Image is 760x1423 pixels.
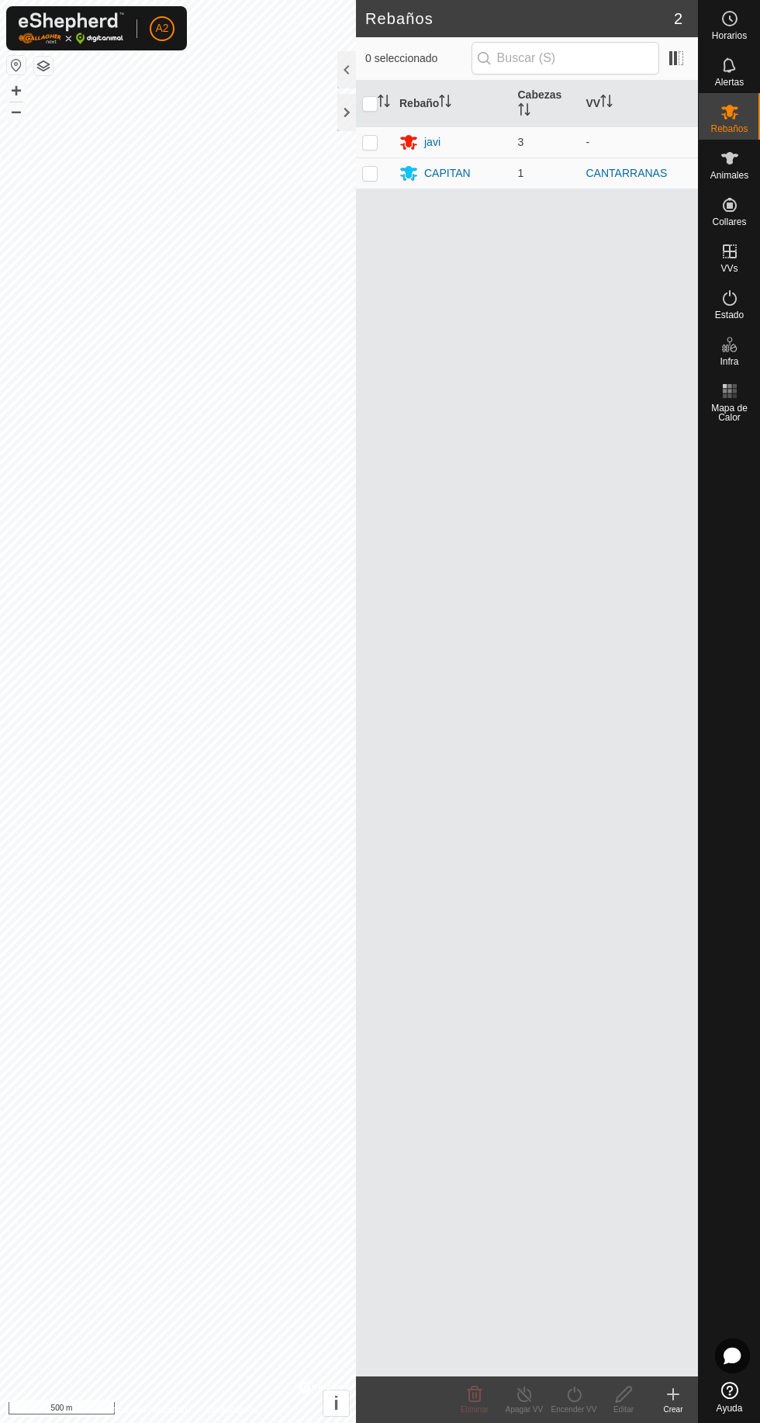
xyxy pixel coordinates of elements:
[378,97,390,109] p-sorticon: Activar para ordenar
[703,403,756,422] span: Mapa de Calor
[323,1390,349,1416] button: i
[7,56,26,74] button: Restablecer Mapa
[712,217,746,227] span: Collares
[206,1403,258,1417] a: Contáctenos
[600,97,613,109] p-sorticon: Activar para ordenar
[424,134,440,151] div: javi
[580,126,699,158] td: -
[580,81,699,127] th: VV
[424,165,471,182] div: CAPITAN
[717,1404,743,1413] span: Ayuda
[98,1403,187,1417] a: Política de Privacidad
[648,1404,698,1415] div: Crear
[7,81,26,100] button: +
[699,1376,760,1419] a: Ayuda
[586,167,668,179] a: CANTARRANAS
[715,310,744,320] span: Estado
[472,42,659,74] input: Buscar (S)
[720,357,738,366] span: Infra
[710,124,748,133] span: Rebaños
[365,50,472,67] span: 0 seleccionado
[720,264,738,273] span: VVs
[461,1405,489,1414] span: Eliminar
[518,136,524,148] span: 3
[333,1393,339,1414] span: i
[518,106,530,118] p-sorticon: Activar para ordenar
[34,57,53,75] button: Capas del Mapa
[439,97,451,109] p-sorticon: Activar para ordenar
[710,171,748,180] span: Animales
[715,78,744,87] span: Alertas
[365,9,674,28] h2: Rebaños
[518,167,524,179] span: 1
[549,1404,599,1415] div: Encender VV
[393,81,512,127] th: Rebaño
[674,7,682,30] span: 2
[19,12,124,44] img: Logo Gallagher
[512,81,580,127] th: Cabezas
[499,1404,549,1415] div: Apagar VV
[7,102,26,120] button: –
[712,31,747,40] span: Horarios
[155,20,168,36] span: A2
[599,1404,648,1415] div: Editar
